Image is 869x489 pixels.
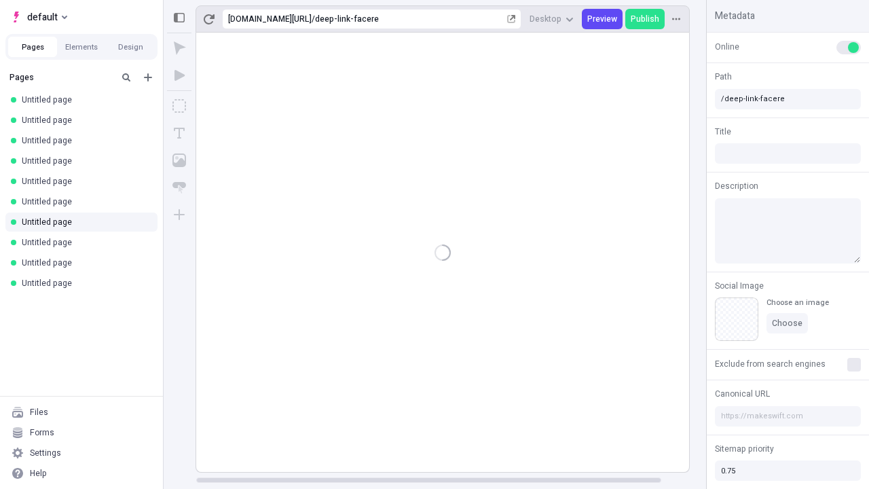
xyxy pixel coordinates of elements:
[22,115,147,126] div: Untitled page
[167,121,191,145] button: Text
[715,443,774,455] span: Sitemap priority
[625,9,665,29] button: Publish
[22,176,147,187] div: Untitled page
[106,37,155,57] button: Design
[312,14,315,24] div: /
[715,406,861,427] input: https://makeswift.com
[715,126,731,138] span: Title
[167,148,191,173] button: Image
[22,135,147,146] div: Untitled page
[30,407,48,418] div: Files
[772,318,802,329] span: Choose
[766,313,808,333] button: Choose
[22,156,147,166] div: Untitled page
[30,427,54,438] div: Forms
[22,257,147,268] div: Untitled page
[715,358,826,370] span: Exclude from search engines
[715,180,758,192] span: Description
[582,9,623,29] button: Preview
[715,388,770,400] span: Canonical URL
[27,9,58,25] span: default
[715,280,764,292] span: Social Image
[715,71,732,83] span: Path
[22,217,147,228] div: Untitled page
[30,448,61,458] div: Settings
[631,14,659,24] span: Publish
[715,41,739,53] span: Online
[530,14,561,24] span: Desktop
[140,69,156,86] button: Add new
[10,72,113,83] div: Pages
[8,37,57,57] button: Pages
[228,14,312,24] div: [URL][DOMAIN_NAME]
[22,278,147,289] div: Untitled page
[22,237,147,248] div: Untitled page
[587,14,617,24] span: Preview
[167,175,191,200] button: Button
[315,14,504,24] div: deep-link-facere
[30,468,47,479] div: Help
[167,94,191,118] button: Box
[5,7,73,27] button: Select site
[22,94,147,105] div: Untitled page
[524,9,579,29] button: Desktop
[57,37,106,57] button: Elements
[766,297,829,308] div: Choose an image
[22,196,147,207] div: Untitled page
